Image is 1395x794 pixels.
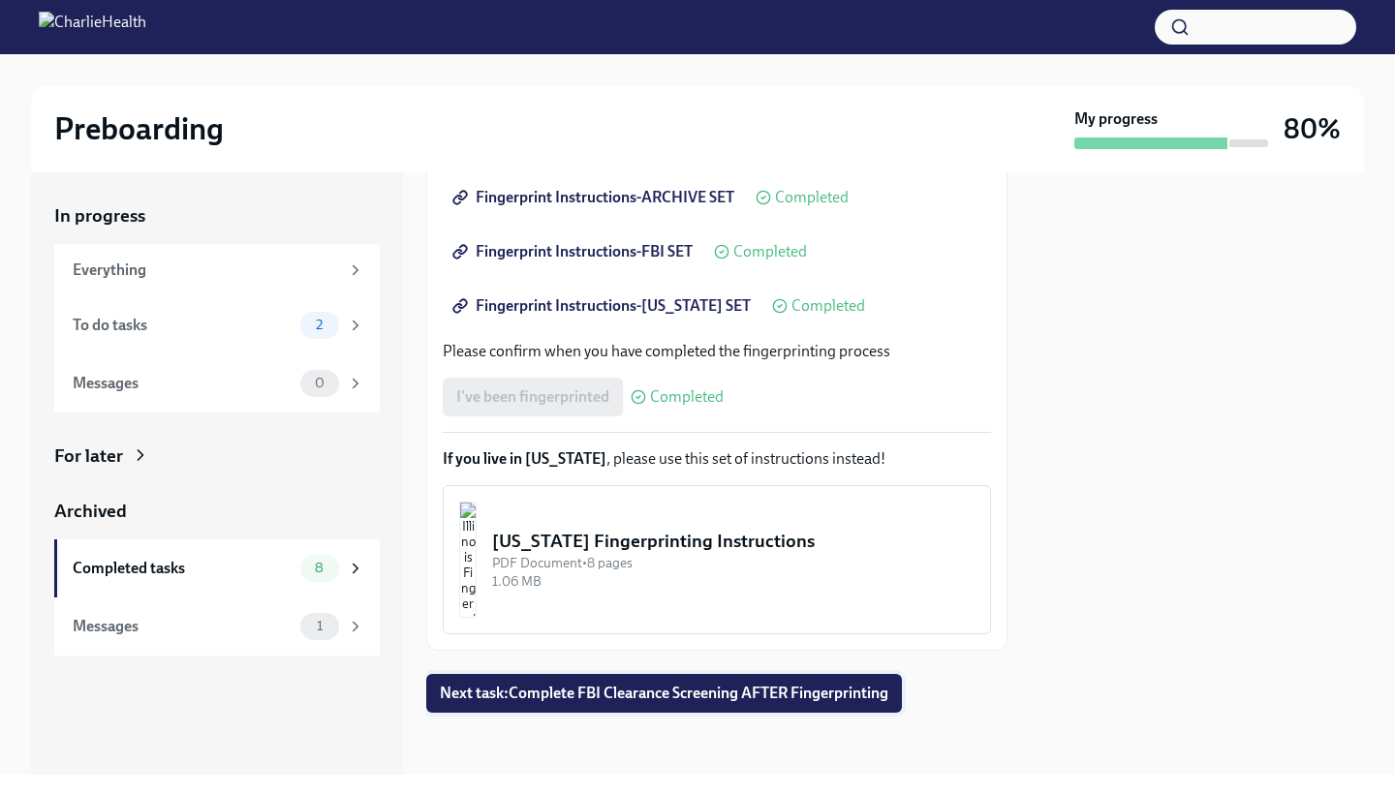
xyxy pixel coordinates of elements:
[39,12,146,43] img: CharlieHealth
[443,232,706,271] a: Fingerprint Instructions-FBI SET
[54,109,224,148] h2: Preboarding
[791,298,865,314] span: Completed
[456,188,734,207] span: Fingerprint Instructions-ARCHIVE SET
[54,244,380,296] a: Everything
[54,203,380,229] a: In progress
[73,373,293,394] div: Messages
[73,260,339,281] div: Everything
[443,448,991,470] p: , please use this set of instructions instead!
[443,341,991,362] p: Please confirm when you have completed the fingerprinting process
[54,354,380,412] a: Messages0
[303,561,335,575] span: 8
[456,242,693,261] span: Fingerprint Instructions-FBI SET
[304,318,334,332] span: 2
[456,296,751,316] span: Fingerprint Instructions-[US_STATE] SET
[492,572,975,591] div: 1.06 MB
[733,244,807,260] span: Completed
[650,389,724,405] span: Completed
[73,558,293,579] div: Completed tasks
[303,376,336,390] span: 0
[73,616,293,637] div: Messages
[443,178,748,217] a: Fingerprint Instructions-ARCHIVE SET
[492,554,975,572] div: PDF Document • 8 pages
[443,485,991,634] button: [US_STATE] Fingerprinting InstructionsPDF Document•8 pages1.06 MB
[54,443,380,469] a: For later
[1284,111,1341,146] h3: 80%
[443,287,764,325] a: Fingerprint Instructions-[US_STATE] SET
[305,619,334,633] span: 1
[1074,108,1158,130] strong: My progress
[54,296,380,354] a: To do tasks2
[775,190,849,205] span: Completed
[492,529,975,554] div: [US_STATE] Fingerprinting Instructions
[440,684,888,703] span: Next task : Complete FBI Clearance Screening AFTER Fingerprinting
[54,499,380,524] a: Archived
[443,449,606,468] strong: If you live in [US_STATE]
[54,597,380,656] a: Messages1
[459,502,477,618] img: Illinois Fingerprinting Instructions
[73,315,293,336] div: To do tasks
[54,539,380,597] a: Completed tasks8
[54,443,123,469] div: For later
[426,674,902,713] button: Next task:Complete FBI Clearance Screening AFTER Fingerprinting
